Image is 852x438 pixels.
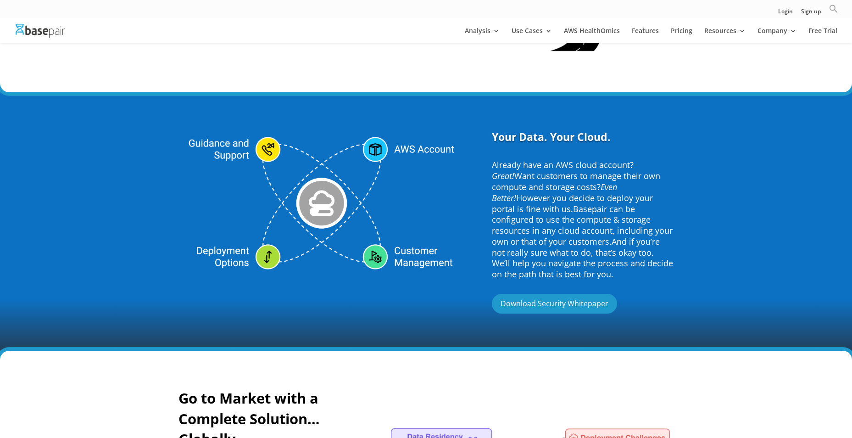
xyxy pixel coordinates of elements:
[178,129,465,277] img: napkin-selection (37)
[465,28,500,43] a: Analysis
[492,203,673,247] span: Basepair can be configured to use the compute & storage resources in any cloud account, including...
[492,294,617,314] a: Download Security Whitepaper
[704,28,746,43] a: Resources
[632,28,659,43] a: Features
[492,170,514,181] span: Great!
[492,159,634,170] span: Already have an AWS cloud account?
[512,28,552,43] a: Use Cases
[778,9,793,18] a: Login
[801,9,821,18] a: Sign up
[492,236,673,280] span: And if you’re not really sure what to do, that’s okay too. We’ll help you navigate the process an...
[829,4,838,18] a: Search Icon Link
[492,170,660,192] span: Want customers to manage their own compute and storage costs?
[492,192,653,214] span: However you decide to deploy your portal is fine with us.
[808,28,837,43] a: Free Trial
[492,129,611,144] b: Your Data. Your Cloud.
[829,4,838,13] svg: Search
[676,372,841,427] iframe: Drift Widget Chat Controller
[492,181,617,203] span: Even Better!
[757,28,796,43] a: Company
[16,24,65,37] img: Basepair
[564,28,620,43] a: AWS HealthOmics
[671,28,692,43] a: Pricing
